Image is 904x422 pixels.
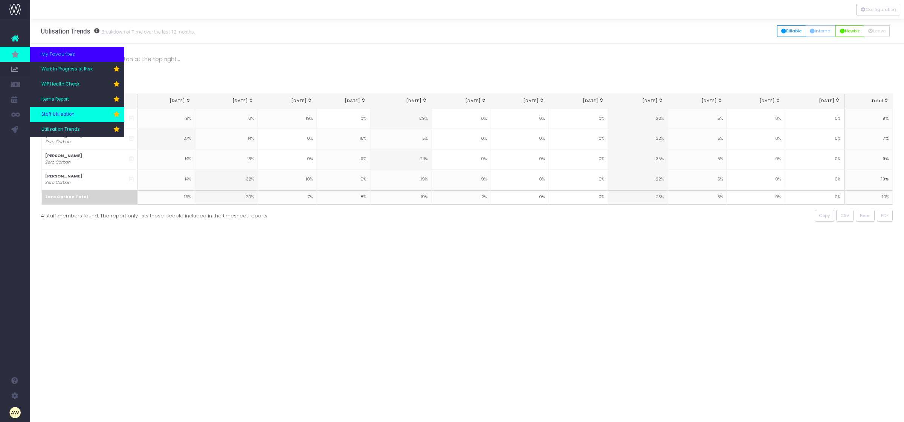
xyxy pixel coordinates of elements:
[195,190,258,205] td: 20%
[608,170,667,190] td: 22%
[860,213,870,219] span: Excel
[41,66,93,73] span: Work In Progress at Risk
[374,98,428,104] div: [DATE]
[317,149,370,170] td: 9%
[844,170,893,190] td: 10%
[608,129,667,149] td: 22%
[785,149,844,170] td: 0%
[99,28,195,35] small: Breakdown of Time over the last 12 months.
[864,25,890,37] button: Leave
[195,170,258,190] td: 32%
[548,170,608,190] td: 0%
[548,109,608,129] td: 0%
[258,129,317,149] td: 0%
[856,210,875,222] button: Excel
[195,129,258,149] td: 14%
[727,109,785,129] td: 0%
[137,170,195,190] td: 14%
[844,149,893,170] td: 9%
[45,173,82,179] strong: [PERSON_NAME]
[608,109,667,129] td: 22%
[30,107,124,122] a: Staff Utilisation
[41,190,137,205] th: Zero Carbon Total
[137,109,195,129] td: 9%
[844,190,893,205] td: 10%
[45,139,70,145] i: Zero Carbon
[491,149,548,170] td: 0%
[141,98,191,104] div: [DATE]
[553,98,604,104] div: [DATE]
[785,109,844,129] td: 0%
[258,190,317,205] td: 7%
[432,109,491,129] td: 0%
[30,77,124,92] a: WIP Health Check
[835,25,864,37] button: Newbiz
[491,129,548,149] td: 0%
[432,94,491,109] th: Sep 25: activate to sort column ascending
[370,109,432,129] td: 29%
[844,94,893,109] th: Total: activate to sort column ascending
[30,92,124,107] a: Items Report
[668,190,727,205] td: 5%
[727,190,785,205] td: 0%
[849,98,889,104] div: Total
[258,109,317,129] td: 19%
[370,190,432,205] td: 19%
[30,62,124,77] a: Work In Progress at Risk
[370,129,432,149] td: 5%
[45,153,82,159] strong: [PERSON_NAME]
[777,25,806,37] button: Billable
[432,129,491,149] td: 0%
[548,190,608,205] td: 0%
[370,94,432,109] th: Aug 25: activate to sort column ascending
[548,94,608,109] th: Nov 25: activate to sort column ascending
[844,109,893,129] td: 8%
[45,180,70,186] i: Zero Carbon
[491,94,548,109] th: Oct 25: activate to sort column ascending
[495,98,545,104] div: [DATE]
[41,28,195,35] h3: Utilisation Trends
[608,190,667,205] td: 25%
[785,129,844,149] td: 0%
[608,149,667,170] td: 35%
[548,149,608,170] td: 0%
[258,149,317,170] td: 0%
[789,98,841,104] div: [DATE]
[668,149,727,170] td: 5%
[317,109,370,129] td: 0%
[727,149,785,170] td: 0%
[856,4,900,15] button: Configuration
[317,190,370,205] td: 8%
[199,98,254,104] div: [DATE]
[432,170,491,190] td: 9%
[137,149,195,170] td: 14%
[608,94,667,109] th: Dec 25: activate to sort column ascending
[727,170,785,190] td: 0%
[836,210,854,222] button: CSV
[436,98,487,104] div: [DATE]
[877,210,893,222] button: PDF
[727,94,785,109] th: Feb 26: activate to sort column ascending
[819,213,830,219] span: Copy
[321,98,366,104] div: [DATE]
[731,98,781,104] div: [DATE]
[41,55,893,64] p: To begin, click a work type button at the top right...
[785,170,844,190] td: 0%
[41,126,80,133] span: Utilisation Trends
[856,4,900,15] div: Vertical button group
[317,94,370,109] th: Jul 25: activate to sort column ascending
[137,190,195,205] td: 16%
[317,170,370,190] td: 9%
[41,96,69,103] span: Items Report
[432,190,491,205] td: 2%
[258,170,317,190] td: 10%
[815,210,834,222] button: Copy
[41,210,461,219] div: 4 staff members found. The report only lists those people included in the timesheet reports.
[548,129,608,149] td: 0%
[668,109,727,129] td: 5%
[672,98,722,104] div: [DATE]
[41,111,75,118] span: Staff Utilisation
[840,213,849,219] span: CSV
[137,94,195,109] th: Apr 25: activate to sort column ascending
[881,213,889,219] span: PDF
